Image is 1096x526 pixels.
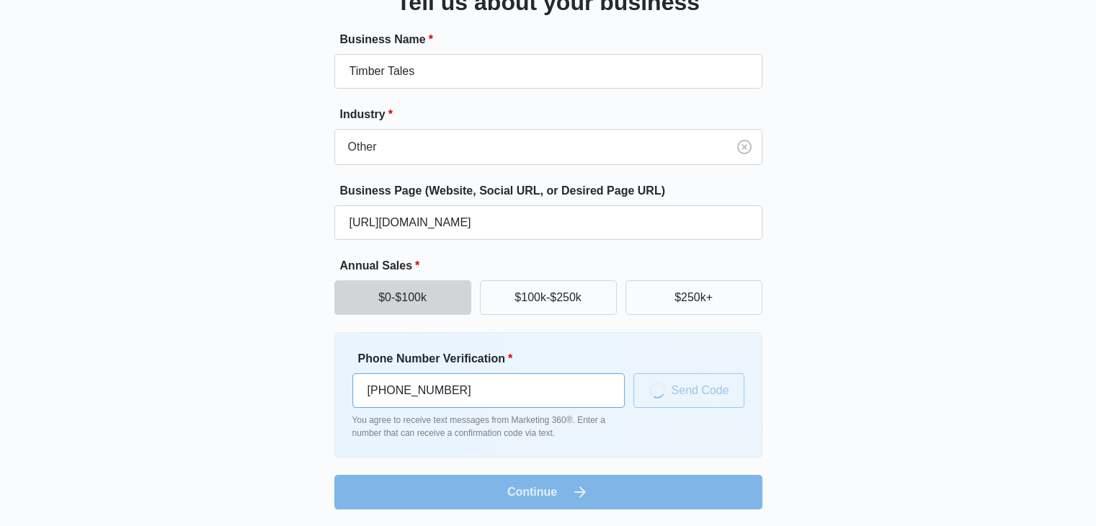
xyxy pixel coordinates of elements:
input: e.g. Jane's Plumbing [334,54,762,89]
button: $250k+ [625,280,762,315]
button: Clear [733,135,756,159]
label: Industry [340,106,768,123]
button: $0-$100k [334,280,471,315]
label: Business Name [340,31,768,48]
button: $100k-$250k [480,280,617,315]
input: e.g. janesplumbing.com [334,205,762,240]
label: Phone Number Verification [358,350,631,367]
input: Ex. +1-555-555-5555 [352,373,625,408]
label: Business Page (Website, Social URL, or Desired Page URL) [340,182,768,200]
p: You agree to receive text messages from Marketing 360®. Enter a number that can receive a confirm... [352,414,625,440]
label: Annual Sales [340,257,768,275]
